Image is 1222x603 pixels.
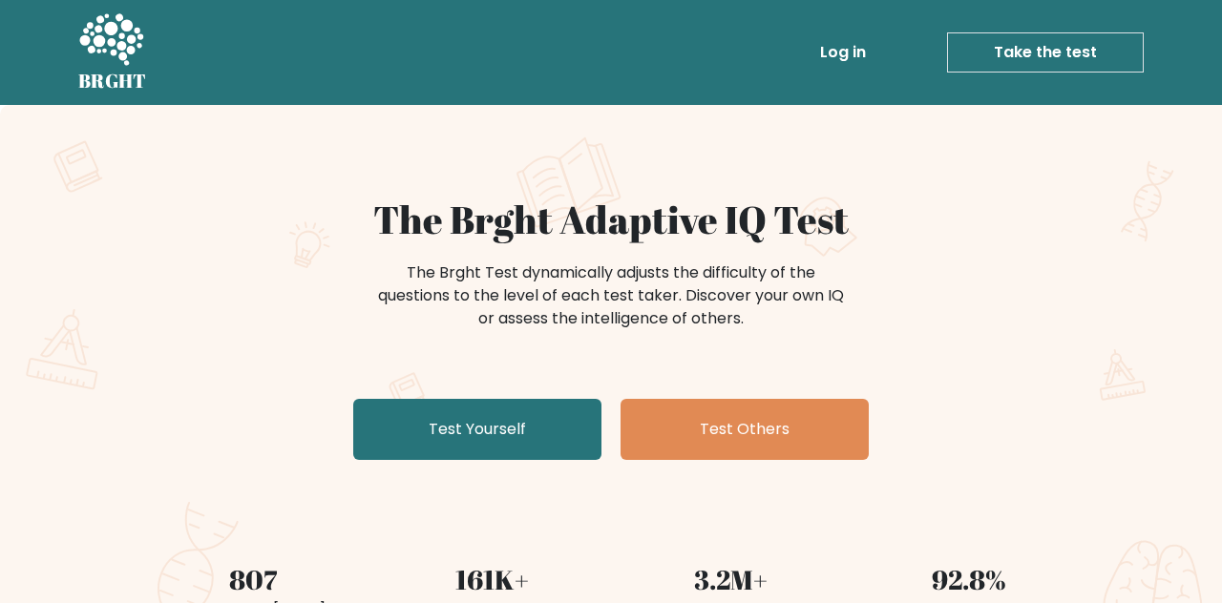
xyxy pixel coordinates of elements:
div: 3.2M+ [622,559,838,599]
h5: BRGHT [78,70,147,93]
a: Test Others [621,399,869,460]
div: The Brght Test dynamically adjusts the difficulty of the questions to the level of each test take... [372,261,850,330]
a: Log in [812,33,874,72]
a: Test Yourself [353,399,601,460]
h1: The Brght Adaptive IQ Test [145,197,1077,242]
a: BRGHT [78,8,147,97]
div: 807 [145,559,361,599]
div: 92.8% [861,559,1077,599]
a: Take the test [947,32,1144,73]
div: 161K+ [384,559,600,599]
